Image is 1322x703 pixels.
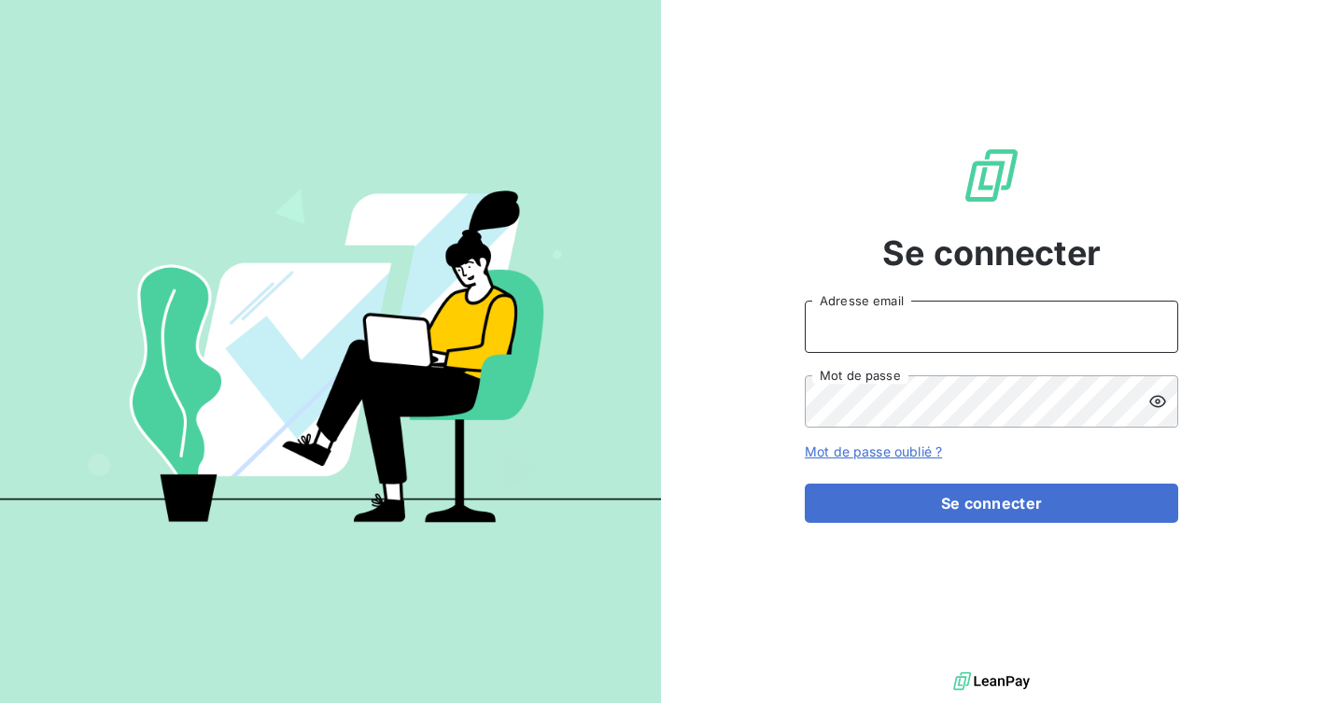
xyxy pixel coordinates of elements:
img: logo [953,668,1030,696]
span: Se connecter [882,228,1101,278]
input: placeholder [805,301,1178,353]
button: Se connecter [805,484,1178,523]
img: Logo LeanPay [962,146,1021,205]
a: Mot de passe oublié ? [805,443,942,459]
